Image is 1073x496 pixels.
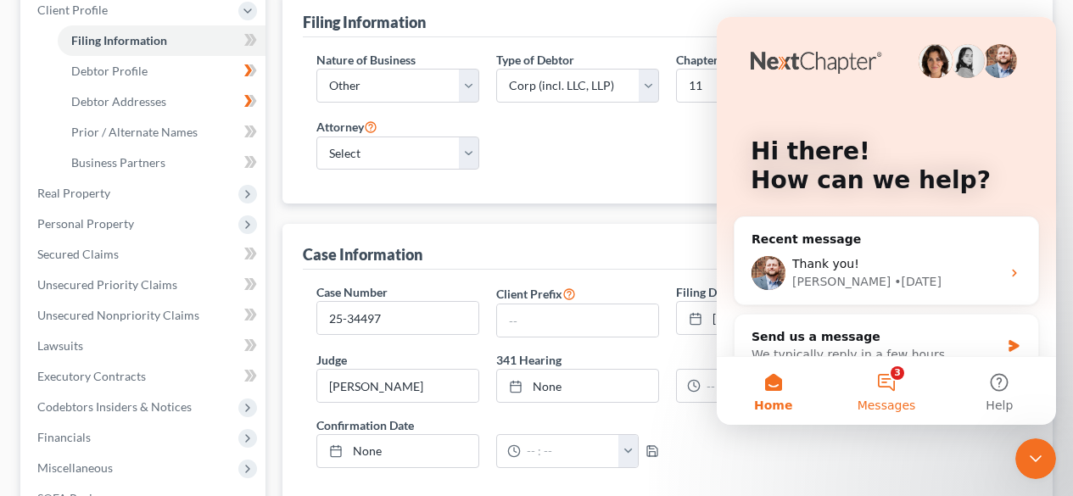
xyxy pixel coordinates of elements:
span: Debtor Addresses [71,94,166,109]
a: Business Partners [58,148,265,178]
input: -- [497,304,658,337]
label: Case Number [316,283,388,301]
span: Client Profile [37,3,108,17]
a: Debtor Profile [58,56,265,86]
span: Real Property [37,186,110,200]
span: Filing Information [71,33,167,47]
label: Chapter of Bankruptcy [676,51,796,69]
div: Case Information [303,244,422,265]
a: [DATE] [677,302,838,334]
a: Lawsuits [24,331,265,361]
label: Judge [316,351,347,369]
a: Prior / Alternate Names [58,117,265,148]
span: Miscellaneous [37,460,113,475]
span: Personal Property [37,216,134,231]
a: Filing Information [58,25,265,56]
label: Type of Debtor [496,51,574,69]
span: Unsecured Priority Claims [37,277,177,292]
span: Executory Contracts [37,369,146,383]
input: -- : -- [521,435,619,467]
a: Unsecured Priority Claims [24,270,265,300]
label: Filing Date [676,283,733,301]
a: None [317,435,478,467]
span: Business Partners [71,155,165,170]
span: Financials [37,430,91,444]
a: Debtor Addresses [58,86,265,117]
label: Client Prefix [496,283,576,304]
label: Confirmation Date [308,416,668,434]
div: Filing Information [303,12,426,32]
span: Codebtors Insiders & Notices [37,399,192,414]
a: None [497,370,658,402]
iframe: Intercom live chat [717,17,1056,425]
label: Attorney [316,116,377,137]
label: Nature of Business [316,51,416,69]
iframe: Intercom live chat [1015,438,1056,479]
a: Secured Claims [24,239,265,270]
a: Unsecured Nonpriority Claims [24,300,265,331]
span: Unsecured Nonpriority Claims [37,308,199,322]
span: Lawsuits [37,338,83,353]
input: Enter case number... [317,302,478,334]
label: 341 Hearing [488,351,847,369]
input: -- [317,370,478,402]
span: Secured Claims [37,247,119,261]
span: Prior / Alternate Names [71,125,198,139]
a: Executory Contracts [24,361,265,392]
span: Debtor Profile [71,64,148,78]
input: -- : -- [701,370,799,402]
